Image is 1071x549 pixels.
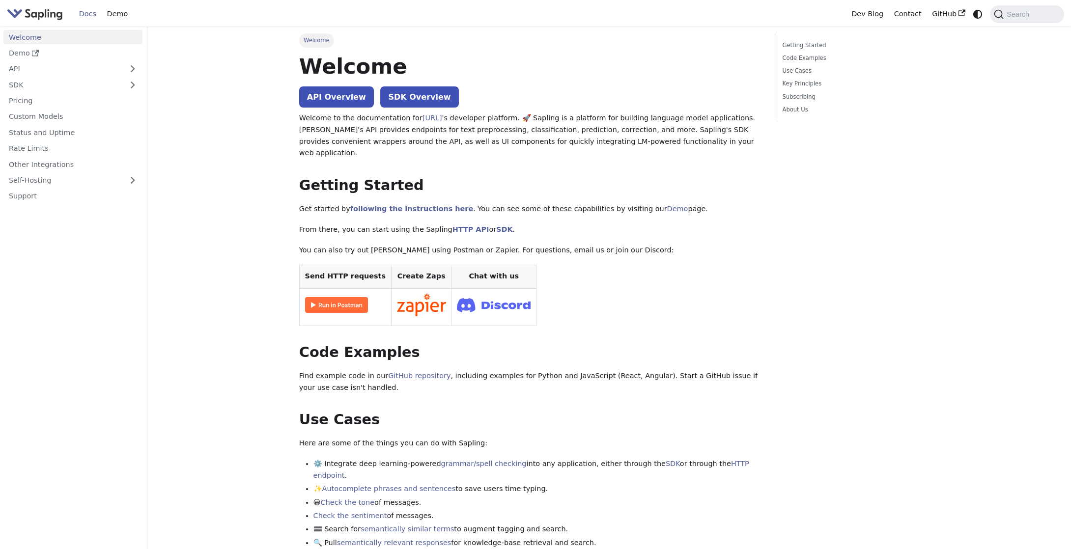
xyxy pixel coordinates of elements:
h1: Welcome [299,53,761,80]
a: Welcome [3,30,142,44]
a: [URL] [423,114,442,122]
span: Welcome [299,33,334,47]
a: Pricing [3,94,142,108]
a: SDK [496,225,512,233]
h2: Code Examples [299,344,761,361]
p: Welcome to the documentation for 's developer platform. 🚀 Sapling is a platform for building lang... [299,112,761,159]
a: Autocomplete phrases and sentences [322,485,456,493]
a: Self-Hosting [3,173,142,188]
img: Run in Postman [305,297,368,313]
p: Here are some of the things you can do with Sapling: [299,438,761,449]
h2: Use Cases [299,411,761,429]
a: Demo [102,6,133,22]
a: Demo [667,205,688,213]
a: Getting Started [783,41,916,50]
a: Demo [3,46,142,60]
a: Subscribing [783,92,916,102]
li: 😀 of messages. [313,497,761,509]
a: SDK [3,78,123,92]
a: About Us [783,105,916,114]
a: semantically relevant responses [337,539,451,547]
a: Sapling.aiSapling.ai [7,7,66,21]
span: Search [1004,10,1035,18]
a: Other Integrations [3,157,142,171]
p: You can also try out [PERSON_NAME] using Postman or Zapier. For questions, email us or join our D... [299,245,761,256]
a: GitHub repository [388,372,451,380]
a: Contact [889,6,927,22]
li: of messages. [313,510,761,522]
p: Get started by . You can see some of these capabilities by visiting our page. [299,203,761,215]
h2: Getting Started [299,177,761,194]
p: From there, you can start using the Sapling or . [299,224,761,236]
th: Chat with us [451,265,536,288]
li: ⚙️ Integrate deep learning-powered into any application, either through the or through the . [313,458,761,482]
a: HTTP endpoint [313,460,749,479]
a: semantically similar terms [361,525,454,533]
li: 🔍 Pull for knowledge-base retrieval and search. [313,537,761,549]
img: Join Discord [457,295,531,315]
a: Key Principles [783,79,916,88]
a: API [3,62,123,76]
img: Sapling.ai [7,7,63,21]
a: Rate Limits [3,141,142,156]
nav: Breadcrumbs [299,33,761,47]
a: SDK [666,460,680,467]
a: Use Cases [783,66,916,76]
a: Code Examples [783,54,916,63]
a: HTTP API [452,225,489,233]
a: Check the tone [321,498,374,506]
a: Status and Uptime [3,125,142,139]
a: API Overview [299,86,374,108]
button: Switch between dark and light mode (currently system mode) [971,7,985,21]
a: GitHub [927,6,970,22]
th: Create Zaps [391,265,451,288]
a: following the instructions here [350,205,473,213]
a: Custom Models [3,110,142,124]
button: Search (Command+K) [990,5,1064,23]
a: grammar/spell checking [441,460,527,467]
a: Docs [74,6,102,22]
th: Send HTTP requests [299,265,391,288]
button: Expand sidebar category 'SDK' [123,78,142,92]
a: Check the sentiment [313,512,387,520]
li: 🟰 Search for to augment tagging and search. [313,523,761,535]
a: Support [3,189,142,203]
a: Dev Blog [846,6,888,22]
button: Expand sidebar category 'API' [123,62,142,76]
p: Find example code in our , including examples for Python and JavaScript (React, Angular). Start a... [299,370,761,394]
li: ✨ to save users time typing. [313,483,761,495]
a: SDK Overview [380,86,458,108]
img: Connect in Zapier [397,294,446,316]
